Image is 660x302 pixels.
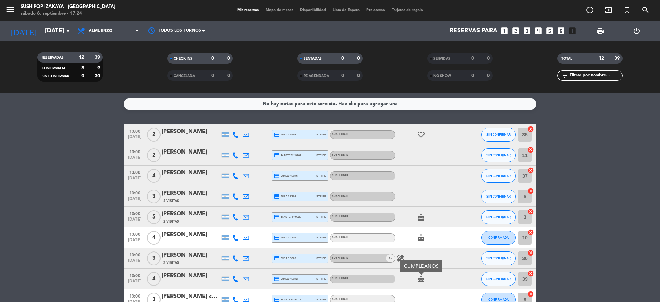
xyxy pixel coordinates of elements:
[5,23,42,38] i: [DATE]
[481,128,516,142] button: SIN CONFIRMAR
[162,210,220,219] div: [PERSON_NAME]
[316,194,326,199] span: stripe
[304,57,322,60] span: SENTADAS
[162,292,220,301] div: [PERSON_NAME] car5delle
[274,173,280,179] i: credit_card
[274,214,280,220] i: credit_card
[486,194,511,198] span: SIN CONFIRMAR
[126,176,143,184] span: [DATE]
[297,8,329,12] span: Disponibilidad
[316,297,326,302] span: stripe
[79,55,84,60] strong: 12
[596,27,604,35] span: print
[569,72,622,79] input: Filtrar por nombre...
[162,230,220,239] div: [PERSON_NAME]
[95,55,101,60] strong: 39
[417,275,425,283] i: cake
[332,298,348,301] span: SUSHI LIBRE
[417,234,425,242] i: cake
[81,66,84,70] strong: 3
[126,147,143,155] span: 13:00
[316,277,326,281] span: stripe
[433,74,451,78] span: NO SHOW
[126,135,143,143] span: [DATE]
[332,257,348,259] span: SUSHI LIBRE
[329,8,363,12] span: Lista de Espera
[147,148,161,162] span: 2
[488,298,509,301] span: CONFIRMADA
[527,126,534,133] i: cancel
[500,26,509,35] i: looks_one
[174,57,192,60] span: CHECK INS
[316,256,326,260] span: stripe
[42,75,69,78] span: SIN CONFIRMAR
[5,4,15,14] i: menu
[126,189,143,197] span: 13:00
[126,292,143,300] span: 13:00
[163,260,179,266] span: 3 Visitas
[162,271,220,280] div: [PERSON_NAME]
[604,6,613,14] i: exit_to_app
[147,231,161,245] span: 4
[363,8,388,12] span: Pre-acceso
[5,4,15,17] button: menu
[488,236,509,239] span: CONFIRMADA
[400,260,442,272] div: CUMPLEAÑOS
[126,168,143,176] span: 13:00
[332,236,348,239] span: SUSHI LIBRE
[162,127,220,136] div: [PERSON_NAME]
[386,254,395,262] span: v
[632,27,641,35] i: power_settings_new
[388,8,427,12] span: Tarjetas de regalo
[274,152,280,158] i: credit_card
[486,277,511,281] span: SIN CONFIRMAR
[471,56,474,61] strong: 0
[316,132,326,137] span: stripe
[126,258,143,266] span: [DATE]
[641,6,650,14] i: search
[481,231,516,245] button: CONFIRMADA
[527,208,534,215] i: cancel
[332,174,348,177] span: SUSHI LIBRE
[95,74,101,78] strong: 30
[147,272,161,286] span: 4
[527,146,534,153] i: cancel
[147,251,161,265] span: 3
[21,3,115,10] div: Sushipop Izakaya - [GEOGRAPHIC_DATA]
[126,209,143,217] span: 13:00
[481,272,516,286] button: SIN CONFIRMAR
[332,195,348,198] span: SUSHI LIBRE
[486,153,511,157] span: SIN CONFIRMAR
[126,127,143,135] span: 13:00
[357,73,361,78] strong: 0
[147,128,161,142] span: 2
[162,251,220,260] div: [PERSON_NAME]
[450,27,497,34] span: Reservas para
[89,29,112,33] span: Almuerzo
[147,210,161,224] span: 5
[126,271,143,279] span: 13:00
[64,27,72,35] i: arrow_drop_down
[481,190,516,203] button: SIN CONFIRMAR
[527,249,534,256] i: cancel
[481,210,516,224] button: SIN CONFIRMAR
[598,56,604,61] strong: 12
[274,255,280,261] i: credit_card
[614,56,621,61] strong: 39
[274,235,296,241] span: visa * 5251
[163,198,179,204] span: 4 Visitas
[274,152,301,158] span: master * 3767
[332,133,348,136] span: SUSHI LIBRE
[162,148,220,157] div: [PERSON_NAME]
[274,193,280,200] i: credit_card
[274,132,280,138] i: credit_card
[211,73,214,78] strong: 0
[332,215,348,218] span: SUSHI LIBRE
[545,26,554,35] i: looks_5
[316,174,326,178] span: stripe
[522,26,531,35] i: looks_3
[623,6,631,14] i: turned_in_not
[527,167,534,174] i: cancel
[561,57,572,60] span: TOTAL
[316,153,326,157] span: stripe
